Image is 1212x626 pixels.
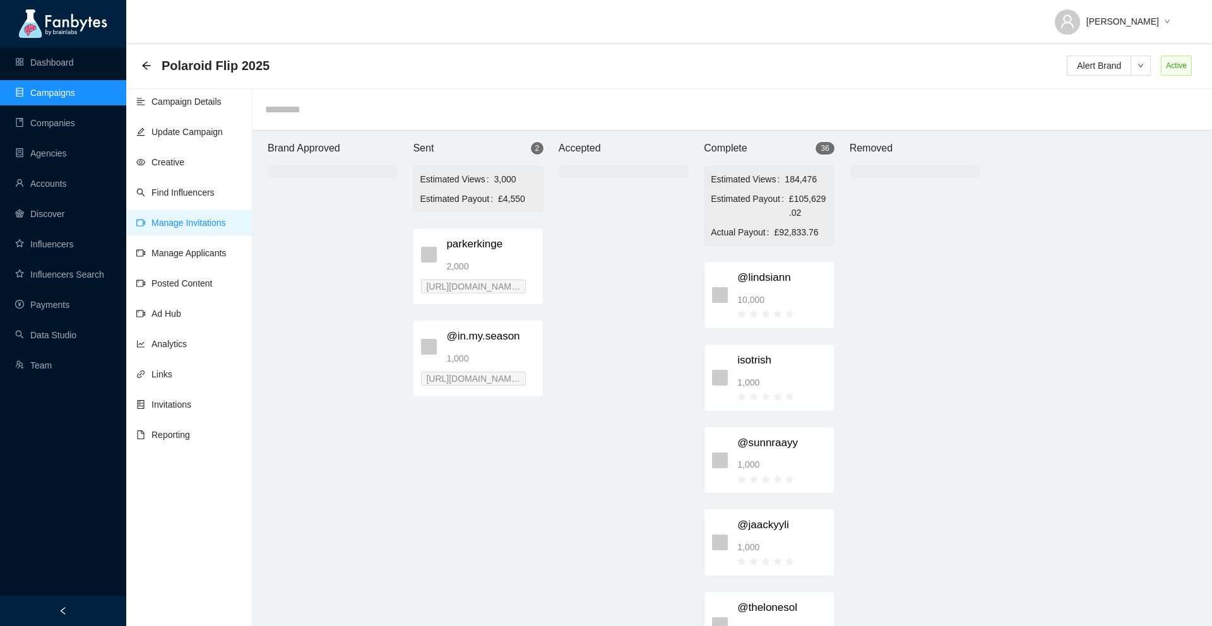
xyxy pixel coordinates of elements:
span: @lindsiann [737,269,826,286]
span: star [737,393,746,401]
span: star [785,393,794,401]
span: [URL][DOMAIN_NAME] /invitation/hub/ 7406c7a0 [426,280,521,293]
span: down [1164,18,1170,26]
span: 3,000 [494,172,537,186]
a: eyeCreative [136,157,184,167]
span: 6 [825,144,829,153]
a: editUpdate Campaign [136,127,223,137]
span: £4,550 [498,192,537,206]
div: @in.my.season1,000[URL][DOMAIN_NAME]/invitation/hub/559adf1d [413,320,543,397]
a: pay-circlePayments [15,300,69,310]
span: 1,000 [737,540,759,554]
span: star [785,310,794,319]
span: 1,000 [737,458,759,471]
a: video-cameraManage Invitations [136,218,226,228]
span: Estimated Views [420,172,494,186]
article: Accepted [559,140,601,156]
span: user [1060,14,1075,29]
span: star [749,557,758,566]
article: Removed [850,140,893,156]
sup: 2 [531,142,544,155]
span: isotrish [737,352,826,369]
span: left [59,606,68,615]
span: Estimated Payout [420,192,498,206]
div: @sunnraayy1,000 [704,427,834,494]
span: 2,000 [446,259,468,273]
a: usergroup-addTeam [15,360,52,370]
span: star [737,310,746,319]
a: starInfluencers [15,239,73,249]
article: Complete [704,140,747,156]
a: containerAgencies [15,148,67,158]
span: @in.my.season [446,328,535,345]
span: @sunnraayy [737,435,826,452]
a: video-cameraAd Hub [136,309,181,319]
span: 3 [821,144,825,153]
a: starInfluencers Search [15,269,104,280]
span: star [773,475,782,484]
div: @jaackyyli1,000 [704,509,834,576]
a: linkLinks [136,369,172,379]
span: star [761,475,770,484]
span: 184,476 [785,172,827,186]
span: down [1131,62,1150,69]
a: line-chartAnalytics [136,339,187,349]
div: isotrish1,000 [704,344,834,411]
a: databaseCampaigns [15,88,75,98]
button: down [1131,56,1151,76]
a: video-cameraPosted Content [136,278,213,288]
span: star [749,475,758,484]
button: Alert Brand [1067,56,1131,76]
sup: 36 [816,142,834,155]
span: star [773,310,782,319]
div: @lindsiann10,000 [704,261,834,329]
span: star [761,310,770,319]
span: star [773,393,782,401]
span: [PERSON_NAME] [1086,15,1159,28]
span: star [761,557,770,566]
a: video-cameraManage Applicants [136,248,226,258]
span: Active [1161,56,1192,76]
span: 2 [535,144,539,153]
span: @thelonesol [737,599,826,617]
a: hddInvitations [136,399,191,410]
span: Estimated Views [711,172,785,186]
div: parkerkinge2,000[URL][DOMAIN_NAME]/invitation/hub/7406c7a0 [413,228,543,305]
a: fileReporting [136,430,190,440]
span: 1,000 [446,351,468,365]
span: [URL][DOMAIN_NAME] /invitation/hub/ 559adf1d [426,372,521,385]
article: Brand Approved [268,140,340,156]
span: Actual Payout [711,225,774,239]
span: @jaackyyli [737,517,826,534]
span: Polaroid Flip 2025 [162,56,270,76]
a: userAccounts [15,179,67,189]
span: 10,000 [737,293,764,307]
span: star [785,475,794,484]
a: align-leftCampaign Details [136,97,222,107]
span: star [749,393,758,401]
span: star [737,557,746,566]
span: 1,000 [737,375,759,389]
span: star [737,475,746,484]
span: star [761,393,770,401]
span: Alert Brand [1077,59,1121,73]
span: £92,833.76 [775,225,828,239]
button: [PERSON_NAME]down [1045,6,1180,27]
span: £105,629.02 [789,192,828,220]
a: searchData Studio [15,330,76,340]
span: star [749,310,758,319]
span: Estimated Payout [711,192,789,220]
article: Sent [413,140,434,156]
span: arrow-left [141,61,151,71]
div: Back [141,61,151,71]
a: appstoreDashboard [15,57,74,68]
a: searchFind Influencers [136,187,215,198]
span: star [773,557,782,566]
span: star [785,557,794,566]
a: radar-chartDiscover [15,209,64,219]
a: bookCompanies [15,118,75,128]
span: parkerkinge [446,236,535,253]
